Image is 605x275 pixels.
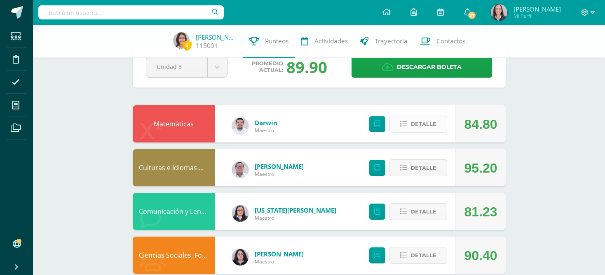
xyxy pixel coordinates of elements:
[389,159,447,176] button: Detalle
[410,248,436,263] span: Detalle
[38,5,224,19] input: Busca un usuario...
[314,37,348,45] span: Actividades
[255,250,304,258] a: [PERSON_NAME]
[436,37,465,45] span: Contactos
[232,118,249,134] img: 1dc3b97bb891b8df9f4c0cb0359b6b14.png
[389,116,447,133] button: Detalle
[375,37,408,45] span: Trayectoria
[491,4,507,21] img: 722048b0a46bd8ca52f339fff15bb86c.png
[255,214,336,221] span: Maestro
[464,237,497,274] div: 90.40
[286,56,327,78] div: 89.90
[414,25,471,58] a: Contactos
[133,237,215,274] div: Ciencias Sociales, Formación Ciudadana e Interculturalidad
[464,149,497,187] div: 95.20
[410,116,436,132] span: Detalle
[146,57,227,77] a: Unidad 3
[252,60,283,73] span: Promedio actual:
[173,32,190,49] img: 4a519c579403dbd64f8359310d85420e.png
[514,5,561,13] span: [PERSON_NAME]
[255,162,304,171] a: [PERSON_NAME]
[232,205,249,222] img: e3bbb134d93969a5e3635e639c7a65a0.png
[232,161,249,178] img: 5778bd7e28cf89dedf9ffa8080fc1cd8.png
[467,11,476,20] span: 27
[352,57,492,78] a: Descargar boleta
[183,40,192,50] span: 6
[265,37,288,45] span: Punteos
[196,33,237,41] a: [PERSON_NAME]
[133,149,215,186] div: Culturas e Idiomas Mayas, Garífuna o Xinka
[464,106,497,143] div: 84.80
[295,25,354,58] a: Actividades
[389,247,447,264] button: Detalle
[255,258,304,265] span: Maestro
[157,57,197,76] span: Unidad 3
[464,193,497,230] div: 81.23
[389,203,447,220] button: Detalle
[410,160,436,175] span: Detalle
[397,57,462,77] span: Descargar boleta
[255,127,277,134] span: Maestro
[255,119,277,127] a: Darwin
[196,41,218,50] a: 115001
[354,25,414,58] a: Trayectoria
[133,193,215,230] div: Comunicación y Lenguaje, Idioma Extranjero: Inglés
[243,25,295,58] a: Punteos
[514,12,561,19] span: Mi Perfil
[255,206,336,214] a: [US_STATE][PERSON_NAME]
[133,105,215,142] div: Matemáticas
[255,171,304,178] span: Maestro
[410,204,436,219] span: Detalle
[232,249,249,266] img: f270ddb0ea09d79bf84e45c6680ec463.png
